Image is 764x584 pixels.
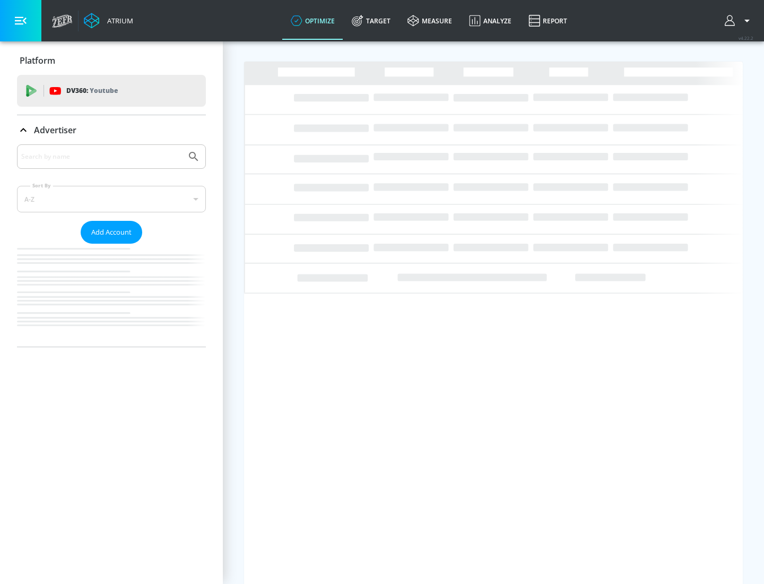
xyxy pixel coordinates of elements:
[103,16,133,25] div: Atrium
[34,124,76,136] p: Advertiser
[17,144,206,347] div: Advertiser
[17,75,206,107] div: DV360: Youtube
[17,186,206,212] div: A-Z
[17,46,206,75] div: Platform
[343,2,399,40] a: Target
[739,35,753,41] span: v 4.22.2
[21,150,182,164] input: Search by name
[17,244,206,347] nav: list of Advertiser
[282,2,343,40] a: optimize
[90,85,118,96] p: Youtube
[399,2,461,40] a: measure
[520,2,576,40] a: Report
[81,221,142,244] button: Add Account
[66,85,118,97] p: DV360:
[84,13,133,29] a: Atrium
[17,115,206,145] div: Advertiser
[91,226,132,238] span: Add Account
[20,55,55,66] p: Platform
[30,182,53,189] label: Sort By
[461,2,520,40] a: Analyze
